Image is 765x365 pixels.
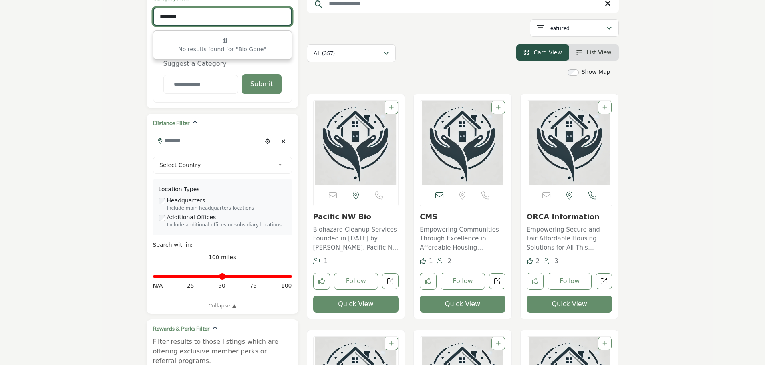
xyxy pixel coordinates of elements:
a: ORCA Information [527,212,600,221]
img: CMS [420,101,505,185]
img: Pacific NW Bio [314,101,399,185]
input: Search Category [153,8,292,26]
span: Card View [533,49,562,56]
input: Category Name [163,75,238,94]
div: Search within: [153,241,292,249]
span: 2 [448,258,452,265]
span: 25 [187,282,194,290]
span: 50 [218,282,225,290]
a: Open cms in new tab [489,273,505,290]
button: Follow [441,273,485,290]
button: Quick View [527,296,612,313]
h3: ORCA Information [527,212,612,221]
a: Pacific NW Bio [313,212,371,221]
a: CMS [420,212,437,221]
label: Additional Offices [167,213,216,222]
a: Empowering Secure and Fair Affordable Housing Solutions for All This innovative company operates ... [527,223,612,252]
div: Location Types [159,185,286,194]
span: N/A [153,282,163,290]
a: Open pacificnwbio in new tab [382,273,399,290]
i: Likes [527,258,533,264]
span: 75 [250,282,257,290]
p: Biohazard Cleanup Services Founded in [DATE] by [PERSON_NAME], Pacific NW Bio is a family-owned b... [313,225,399,252]
p: Empowering Secure and Fair Affordable Housing Solutions for All This innovative company operates ... [527,225,612,252]
img: ORCA Information [527,101,612,185]
div: Choose your current location [262,133,274,150]
a: View Card [523,49,562,56]
button: Follow [548,273,592,290]
span: 100 [281,282,292,290]
span: Select Country [159,160,275,170]
div: Followers [313,257,328,266]
span: 1 [429,258,433,265]
div: Followers [437,257,452,266]
p: Featured [547,24,570,32]
p: All (357) [314,49,335,57]
button: Like listing [313,273,330,290]
a: Open Listing in new tab [527,101,612,185]
a: Add To List [496,104,501,111]
h2: Distance Filter [153,119,190,127]
span: 2 [536,258,540,265]
a: Add To List [602,104,607,111]
h3: CMS [420,212,505,221]
a: Open Listing in new tab [314,101,399,185]
button: Quick View [313,296,399,313]
button: Like listing [527,273,544,290]
h2: Rewards & Perks Filter [153,325,210,333]
a: Add To List [389,340,394,347]
a: Add To List [602,340,607,347]
label: Headquarters [167,196,205,205]
a: Add To List [389,104,394,111]
div: Clear search location [278,133,290,150]
span: 100 miles [209,254,236,260]
span: 3 [554,258,558,265]
input: Search Location [153,133,262,149]
h3: Pacific NW Bio [313,212,399,221]
span: 1 [324,258,328,265]
a: Biohazard Cleanup Services Founded in [DATE] by [PERSON_NAME], Pacific NW Bio is a family-owned b... [313,223,399,252]
div: No results found for "Bio Gone" [153,31,292,59]
a: Collapse ▲ [153,302,292,310]
a: Open Listing in new tab [420,101,505,185]
i: Like [420,258,426,264]
button: Quick View [420,296,505,313]
a: Add To List [496,340,501,347]
label: Show Map [582,68,610,76]
button: Submit [242,74,282,94]
button: All (357) [307,44,396,62]
a: View List [576,49,612,56]
div: Followers [544,257,558,266]
a: Empowering Communities Through Excellence in Affordable Housing Solutions This company operates a... [420,223,505,252]
button: Like listing [420,273,437,290]
div: Include main headquarters locations [167,205,286,212]
p: Empowering Communities Through Excellence in Affordable Housing Solutions This company operates a... [420,225,505,252]
span: Suggest a Category [163,60,227,67]
a: Open orca-information in new tab [596,273,612,290]
li: Card View [516,44,569,61]
div: Include additional offices or subsidiary locations [167,222,286,229]
li: List View [569,44,619,61]
button: Follow [334,273,378,290]
button: Featured [530,19,619,37]
span: List View [586,49,611,56]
